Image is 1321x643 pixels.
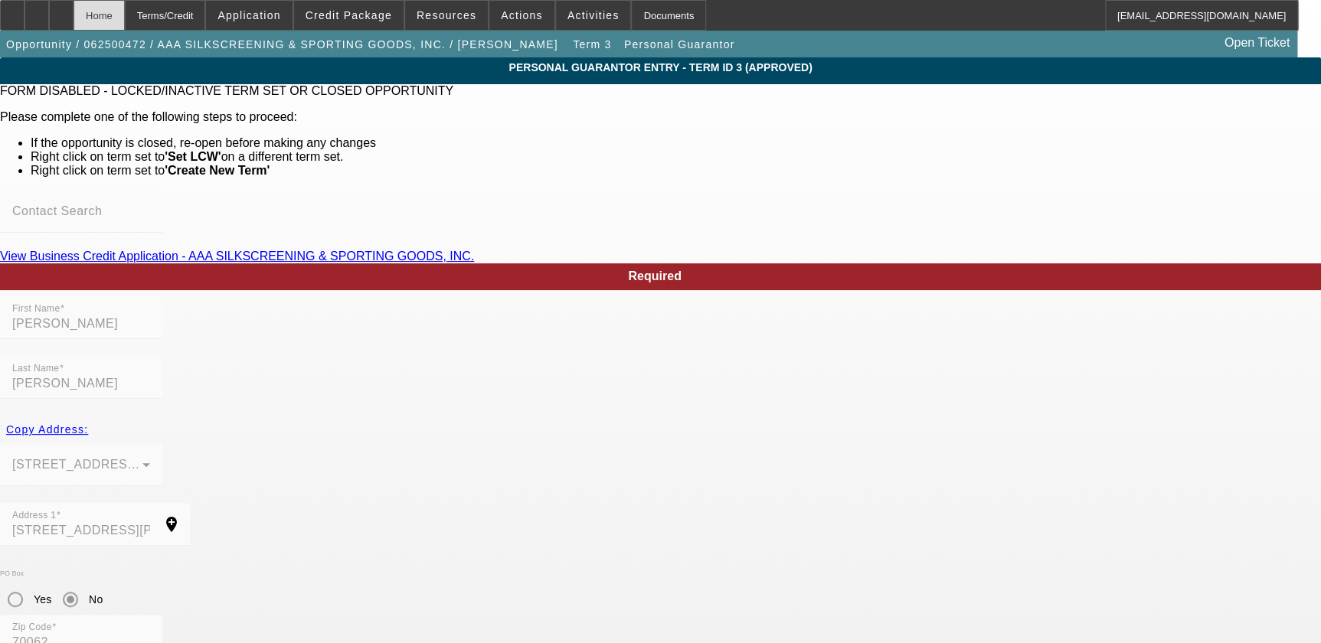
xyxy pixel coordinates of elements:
[489,1,554,30] button: Actions
[6,38,558,51] span: Opportunity / 062500472 / AAA SILKSCREENING & SPORTING GOODS, INC. / [PERSON_NAME]
[11,61,1310,73] span: Personal Guarantor Entry - Term ID 3 (Approved)
[12,204,102,217] mat-label: Contact Search
[628,269,681,282] span: Required
[624,38,735,51] span: Personal Guarantor
[12,622,52,632] mat-label: Zip Code
[417,9,476,21] span: Resources
[294,1,404,30] button: Credit Package
[556,1,631,30] button: Activities
[31,150,1321,164] li: Right click on term set to on a different term set.
[153,515,190,534] mat-icon: add_location
[306,9,392,21] span: Credit Package
[206,1,292,30] button: Application
[1218,30,1296,56] a: Open Ticket
[405,1,488,30] button: Resources
[620,31,739,58] button: Personal Guarantor
[573,38,611,51] span: Term 3
[31,164,1321,178] li: Right click on term set to
[217,9,280,21] span: Application
[12,510,56,520] mat-label: Address 1
[31,136,1321,150] li: If the opportunity is closed, re-open before making any changes
[567,31,616,58] button: Term 3
[165,150,221,163] b: 'Set LCW'
[501,9,543,21] span: Actions
[567,9,620,21] span: Activities
[165,164,270,177] b: 'Create New Term'
[12,303,60,313] mat-label: First Name
[12,363,59,373] mat-label: Last Name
